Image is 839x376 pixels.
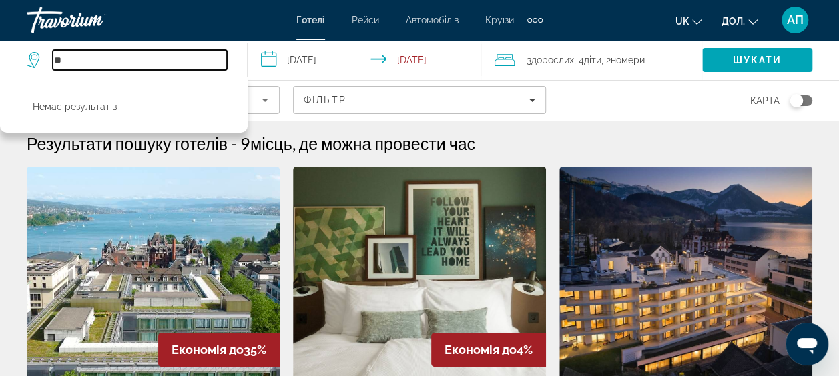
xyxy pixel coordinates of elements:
[527,55,531,65] font: 3
[406,15,459,25] a: Автомобілів
[27,3,160,37] a: Траворіум
[172,343,244,357] span: Економія до
[27,133,228,153] h1: Результати пошуку готелів
[611,55,645,65] span: Номери
[352,15,379,25] a: Рейси
[584,55,601,65] span: Діти
[250,133,475,153] span: місць, де можна провести час
[675,11,702,31] button: Змінити мову
[786,323,828,365] iframe: Schaltfläche zum Öffnen des Messaging-Fensters
[722,16,745,27] span: дол.
[231,133,237,153] span: -
[601,55,611,65] font: , 2
[531,55,574,65] span: Дорослих
[481,40,702,80] button: Мандрівники: 3 дорослих, 4 дітей
[293,86,546,114] button: Фільтри
[778,6,812,34] button: Меню користувача
[485,15,514,25] a: Круїзи
[787,13,804,27] span: АП
[304,95,346,105] span: Фільтр
[38,92,268,108] mat-select: Сортувати за
[248,40,482,80] button: Виберіть дату заїзду та виїзду
[445,343,517,357] span: Економія до
[296,15,325,25] a: Готелі
[431,333,546,367] div: 4%
[675,16,689,27] span: uk
[750,91,780,110] span: Карта
[53,50,227,70] input: Пошук місця розташування готелю
[240,133,475,153] h2: 9
[722,11,758,31] button: Змінити валюту
[780,95,812,107] button: Перемкнути карту
[702,48,812,72] button: Шукати
[158,333,280,367] div: 35%
[527,9,543,31] button: Додаткові елементи навігації
[733,55,782,65] span: Шукати
[33,97,117,116] p: Немає результатів
[574,55,584,65] font: , 4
